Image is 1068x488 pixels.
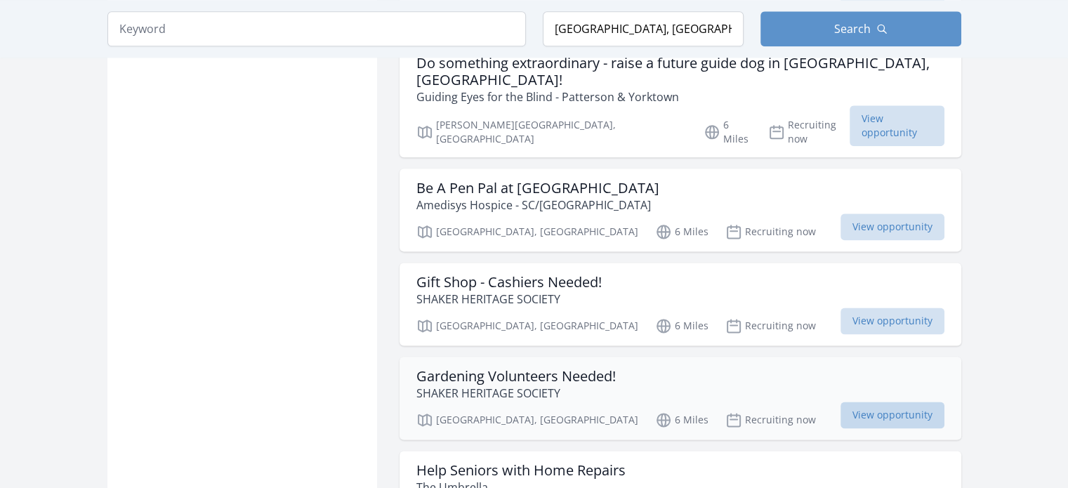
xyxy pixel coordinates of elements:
a: Gardening Volunteers Needed! SHAKER HERITAGE SOCIETY [GEOGRAPHIC_DATA], [GEOGRAPHIC_DATA] 6 Miles... [400,357,961,440]
h3: Be A Pen Pal at [GEOGRAPHIC_DATA] [416,180,659,197]
p: 6 Miles [655,317,708,334]
button: Search [760,11,961,46]
p: 6 Miles [704,118,751,146]
p: [PERSON_NAME][GEOGRAPHIC_DATA], [GEOGRAPHIC_DATA] [416,118,687,146]
p: Recruiting now [768,118,850,146]
p: [GEOGRAPHIC_DATA], [GEOGRAPHIC_DATA] [416,317,638,334]
p: 6 Miles [655,411,708,428]
p: SHAKER HERITAGE SOCIETY [416,291,602,308]
span: View opportunity [840,213,944,240]
span: View opportunity [850,105,944,146]
h3: Do something extraordinary - raise a future guide dog in [GEOGRAPHIC_DATA], [GEOGRAPHIC_DATA]! [416,55,944,88]
p: Recruiting now [725,317,816,334]
input: Location [543,11,744,46]
h3: Gift Shop - Cashiers Needed! [416,274,602,291]
p: SHAKER HERITAGE SOCIETY [416,385,616,402]
p: [GEOGRAPHIC_DATA], [GEOGRAPHIC_DATA] [416,223,638,240]
h3: Help Seniors with Home Repairs [416,462,626,479]
a: Gift Shop - Cashiers Needed! SHAKER HERITAGE SOCIETY [GEOGRAPHIC_DATA], [GEOGRAPHIC_DATA] 6 Miles... [400,263,961,345]
a: Do something extraordinary - raise a future guide dog in [GEOGRAPHIC_DATA], [GEOGRAPHIC_DATA]! Gu... [400,44,961,157]
span: Search [834,20,871,37]
p: [GEOGRAPHIC_DATA], [GEOGRAPHIC_DATA] [416,411,638,428]
input: Keyword [107,11,526,46]
span: View opportunity [840,402,944,428]
p: 6 Miles [655,223,708,240]
p: Amedisys Hospice - SC/[GEOGRAPHIC_DATA] [416,197,659,213]
span: View opportunity [840,308,944,334]
p: Recruiting now [725,223,816,240]
p: Recruiting now [725,411,816,428]
p: Guiding Eyes for the Blind - Patterson & Yorktown [416,88,944,105]
h3: Gardening Volunteers Needed! [416,368,616,385]
a: Be A Pen Pal at [GEOGRAPHIC_DATA] Amedisys Hospice - SC/[GEOGRAPHIC_DATA] [GEOGRAPHIC_DATA], [GEO... [400,169,961,251]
